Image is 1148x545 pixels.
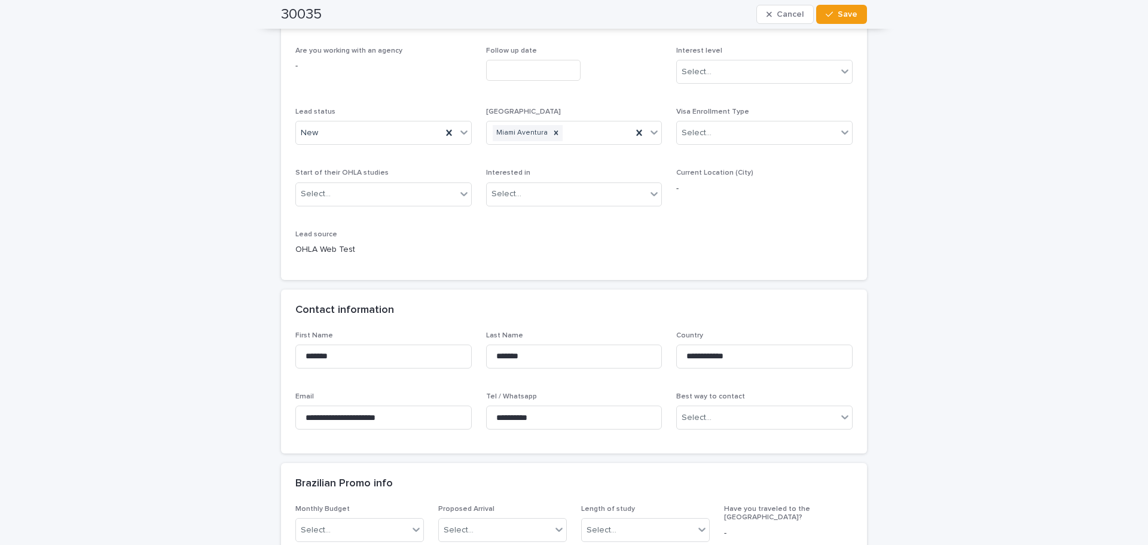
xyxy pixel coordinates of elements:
[295,169,389,176] span: Start of their OHLA studies
[486,108,561,115] span: [GEOGRAPHIC_DATA]
[295,393,314,400] span: Email
[676,393,745,400] span: Best way to contact
[295,231,337,238] span: Lead source
[676,182,853,195] p: -
[724,506,810,521] span: Have you traveled to the [GEOGRAPHIC_DATA]?
[486,47,537,54] span: Follow up date
[295,304,394,317] h2: Contact information
[295,60,472,72] p: -
[676,332,703,339] span: Country
[682,412,712,424] div: Select...
[486,332,523,339] span: Last Name
[295,47,402,54] span: Are you working with an agency
[295,506,350,513] span: Monthly Budget
[295,332,333,339] span: First Name
[676,108,749,115] span: Visa Enrollment Type
[301,127,318,139] span: New
[682,127,712,139] div: Select...
[491,188,521,200] div: Select...
[301,188,331,200] div: Select...
[295,477,393,491] h2: Brazilian Promo info
[295,243,472,256] p: OHLA Web Test
[587,524,616,537] div: Select...
[486,393,537,400] span: Tel / Whatsapp
[581,506,635,513] span: Length of study
[444,524,474,537] div: Select...
[838,10,857,19] span: Save
[676,47,722,54] span: Interest level
[438,506,494,513] span: Proposed Arrival
[724,527,853,540] p: -
[816,5,867,24] button: Save
[486,169,530,176] span: Interested in
[756,5,814,24] button: Cancel
[281,6,322,23] h2: 30035
[676,169,753,176] span: Current Location (City)
[301,524,331,537] div: Select...
[295,108,335,115] span: Lead status
[682,66,712,78] div: Select...
[493,125,549,141] div: Miami Aventura
[777,10,804,19] span: Cancel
